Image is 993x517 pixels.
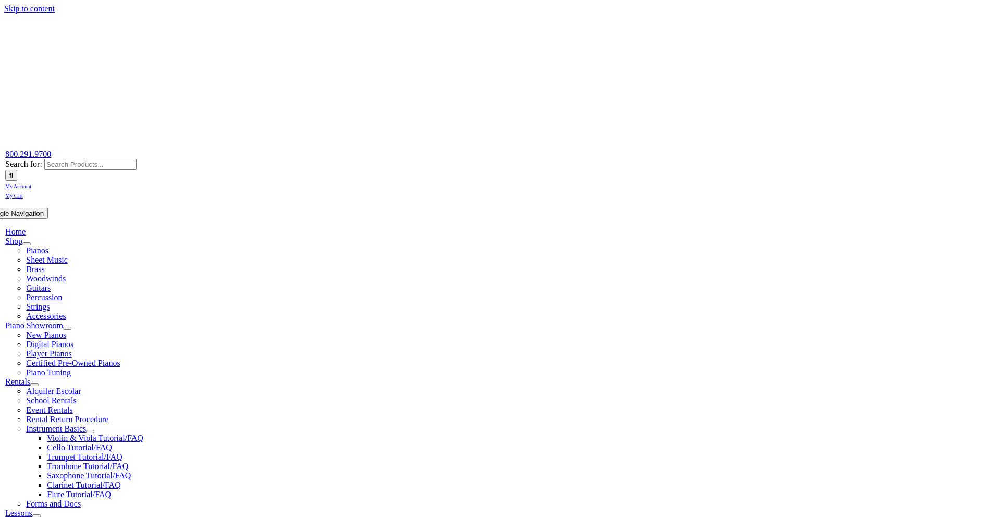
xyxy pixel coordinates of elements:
[26,312,66,321] a: Accessories
[22,242,31,245] button: Open submenu of Shop
[47,434,143,442] a: Violin & Viola Tutorial/FAQ
[47,443,112,452] a: Cello Tutorial/FAQ
[26,424,86,433] a: Instrument Basics
[47,471,131,480] a: Saxophone Tutorial/FAQ
[26,284,51,292] a: Guitars
[86,430,94,433] button: Open submenu of Instrument Basics
[26,330,66,339] a: New Pianos
[47,462,128,471] a: Trombone Tutorial/FAQ
[5,170,17,181] input: Search
[47,490,111,499] a: Flute Tutorial/FAQ
[47,481,121,489] a: Clarinet Tutorial/FAQ
[44,159,137,170] input: Search Products...
[63,327,71,330] button: Open submenu of Piano Showroom
[4,4,55,13] a: Skip to content
[26,396,76,405] a: School Rentals
[26,349,72,358] a: Player Pianos
[26,499,81,508] a: Forms and Docs
[26,246,48,255] a: Pianos
[5,150,51,158] a: 800.291.9700
[30,383,39,386] button: Open submenu of Rentals
[26,265,45,274] a: Brass
[47,452,122,461] a: Trumpet Tutorial/FAQ
[5,181,31,190] a: My Account
[26,340,73,349] a: Digital Pianos
[5,377,30,386] a: Rentals
[26,405,72,414] a: Event Rentals
[26,293,62,302] a: Percussion
[5,183,31,189] span: My Account
[5,190,23,199] a: My Cart
[26,302,50,311] a: Strings
[5,237,22,245] a: Shop
[5,321,63,330] a: Piano Showroom
[26,368,71,377] a: Piano Tuning
[5,159,42,168] span: Search for:
[26,274,66,283] a: Woodwinds
[26,255,68,264] a: Sheet Music
[26,415,108,424] a: Rental Return Procedure
[5,193,23,199] span: My Cart
[26,387,81,396] a: Alquiler Escolar
[5,227,26,236] a: Home
[26,359,120,367] a: Certified Pre-Owned Pianos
